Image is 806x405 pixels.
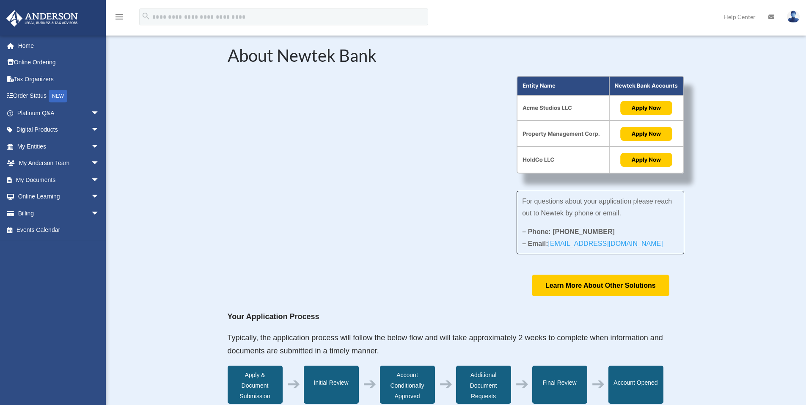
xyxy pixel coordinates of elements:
span: arrow_drop_down [91,155,108,172]
a: Billingarrow_drop_down [6,205,112,222]
div: ➔ [287,379,300,389]
a: menu [114,15,124,22]
a: My Entitiesarrow_drop_down [6,138,112,155]
div: Account Conditionally Approved [380,366,435,404]
i: menu [114,12,124,22]
a: Tax Organizers [6,71,112,88]
span: arrow_drop_down [91,105,108,122]
iframe: NewtekOne and Newtek Bank's Partnership with Anderson Advisors [228,76,492,224]
div: Additional Document Requests [456,366,511,404]
a: Learn More About Other Solutions [532,275,669,296]
img: User Pic [787,11,800,23]
a: Events Calendar [6,222,112,239]
span: arrow_drop_down [91,138,108,155]
strong: Your Application Process [228,312,319,321]
h2: About Newtek Bank [228,47,685,68]
strong: – Phone: [PHONE_NUMBER] [522,228,615,235]
div: ➔ [439,379,453,389]
span: For questions about your application please reach out to Newtek by phone or email. [522,198,672,217]
span: arrow_drop_down [91,121,108,139]
div: Final Review [532,366,587,404]
a: Home [6,37,112,54]
a: My Documentsarrow_drop_down [6,171,112,188]
a: Online Learningarrow_drop_down [6,188,112,205]
span: arrow_drop_down [91,188,108,206]
div: ➔ [591,379,605,389]
a: [EMAIL_ADDRESS][DOMAIN_NAME] [548,240,663,251]
a: Online Ordering [6,54,112,71]
a: My Anderson Teamarrow_drop_down [6,155,112,172]
div: ➔ [363,379,377,389]
a: Platinum Q&Aarrow_drop_down [6,105,112,121]
div: NEW [49,90,67,102]
img: Anderson Advisors Platinum Portal [4,10,80,27]
div: Account Opened [608,366,663,404]
span: arrow_drop_down [91,171,108,189]
span: Typically, the application process will follow the below flow and will take approximately 2 weeks... [228,333,663,355]
img: About Partnership Graphic (3) [517,76,684,174]
div: ➔ [515,379,529,389]
a: Digital Productsarrow_drop_down [6,121,112,138]
strong: – Email: [522,240,663,247]
i: search [141,11,151,21]
a: Order StatusNEW [6,88,112,105]
div: Apply & Document Submission [228,366,283,404]
div: Initial Review [304,366,359,404]
span: arrow_drop_down [91,205,108,222]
